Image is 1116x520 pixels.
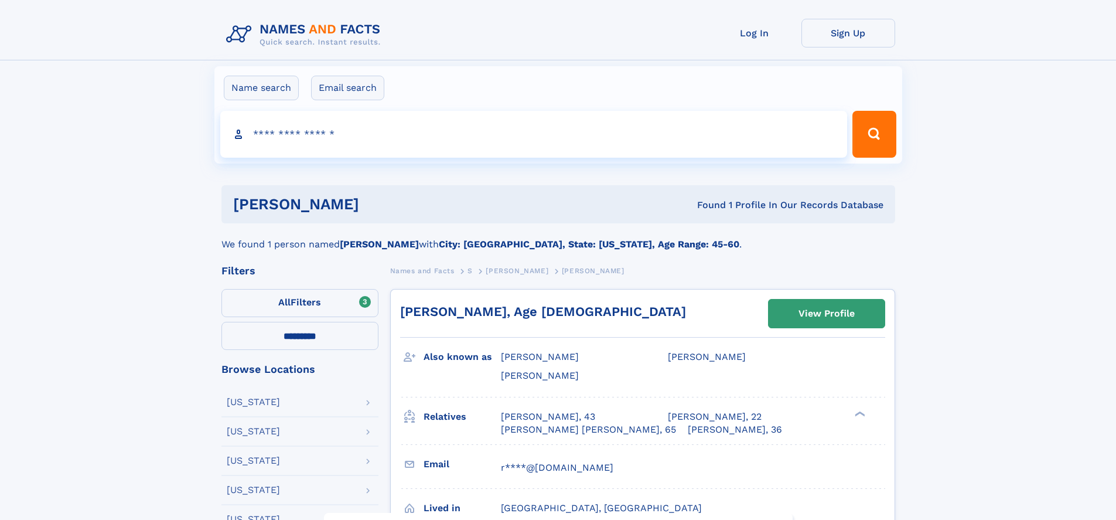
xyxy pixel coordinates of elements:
[852,410,866,417] div: ❯
[227,397,280,407] div: [US_STATE]
[227,427,280,436] div: [US_STATE]
[708,19,801,47] a: Log In
[769,300,885,328] a: View Profile
[221,289,378,317] label: Filters
[221,364,378,375] div: Browse Locations
[311,76,384,100] label: Email search
[424,347,501,367] h3: Also known as
[501,502,702,514] span: [GEOGRAPHIC_DATA], [GEOGRAPHIC_DATA]
[221,223,895,251] div: We found 1 person named with .
[798,300,855,327] div: View Profile
[278,297,291,308] span: All
[340,239,419,250] b: [PERSON_NAME]
[224,76,299,100] label: Name search
[424,407,501,427] h3: Relatives
[486,263,548,278] a: [PERSON_NAME]
[220,111,848,158] input: search input
[668,351,746,362] span: [PERSON_NAME]
[221,266,378,276] div: Filters
[501,410,595,423] a: [PERSON_NAME], 43
[486,267,548,275] span: [PERSON_NAME]
[562,267,624,275] span: [PERSON_NAME]
[227,456,280,465] div: [US_STATE]
[501,351,579,362] span: [PERSON_NAME]
[852,111,896,158] button: Search Button
[688,423,782,436] a: [PERSON_NAME], 36
[501,423,676,436] a: [PERSON_NAME] [PERSON_NAME], 65
[227,485,280,495] div: [US_STATE]
[467,263,473,278] a: S
[221,19,390,50] img: Logo Names and Facts
[233,197,528,212] h1: [PERSON_NAME]
[467,267,473,275] span: S
[501,370,579,381] span: [PERSON_NAME]
[390,263,455,278] a: Names and Facts
[400,304,686,319] a: [PERSON_NAME], Age [DEMOGRAPHIC_DATA]
[801,19,895,47] a: Sign Up
[424,454,501,474] h3: Email
[439,239,739,250] b: City: [GEOGRAPHIC_DATA], State: [US_STATE], Age Range: 45-60
[424,498,501,518] h3: Lived in
[528,199,883,212] div: Found 1 Profile In Our Records Database
[668,410,762,423] a: [PERSON_NAME], 22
